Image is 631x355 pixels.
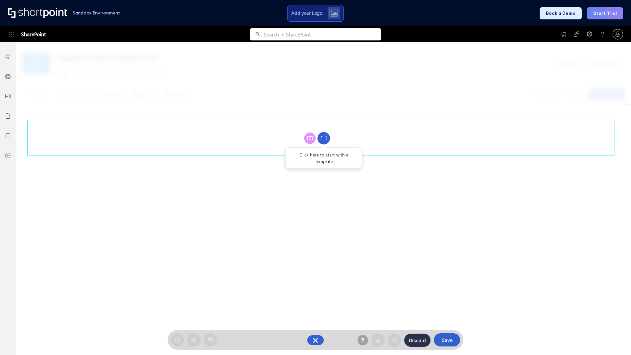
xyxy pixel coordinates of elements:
[264,28,381,40] input: Search in SharePoint
[21,26,46,42] span: SharePoint
[598,323,631,355] iframe: Chat Widget
[404,334,431,347] button: Discard
[434,333,460,346] button: Save
[329,10,338,17] img: Upload logo
[540,7,582,19] button: Book a Demo
[72,11,120,15] h1: Sandbox Environment
[587,7,623,19] button: Start Trial
[291,10,323,16] span: Add your Logo:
